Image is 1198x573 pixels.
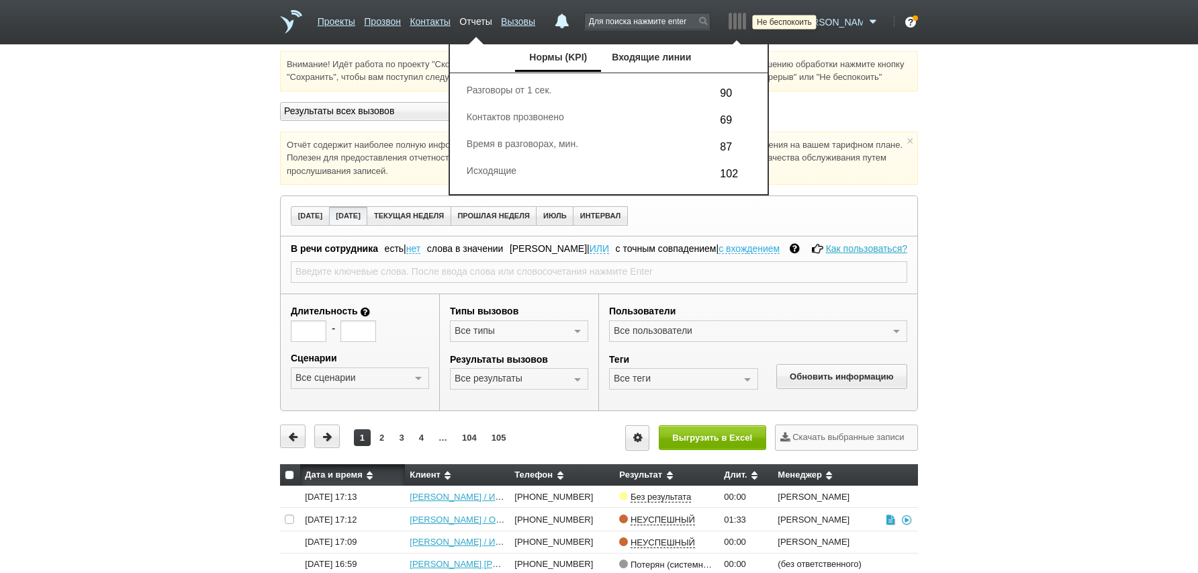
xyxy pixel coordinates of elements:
a: [PERSON_NAME] / ИП [PERSON_NAME][DEMOGRAPHIC_DATA] [410,537,673,547]
div: ? [905,17,916,28]
label: Сценарии [291,351,429,365]
div: Контактов прозвонено [467,107,700,127]
span: | [510,242,609,256]
button: [DATE] [291,206,330,226]
td: 00:00 [719,531,773,553]
a: 105 [486,429,512,446]
button: Выгрузить в Excel [659,425,766,450]
div: Все сценарии [292,369,408,386]
button: [DATE] [329,206,368,226]
td: [PHONE_NUMBER] [510,531,614,553]
button: ИЮЛЬ [536,206,573,226]
a: 3 [393,429,410,446]
button: ТЕКУЩАЯ НЕДЕЛЯ [367,206,451,226]
td: 00:00 [719,486,773,507]
button: Нормы (KPI) [515,44,601,72]
div: Внимание! Идёт работа по проекту "Скорозвон [DATE]". Контакты будут соединяться с вами автоматиче... [280,51,918,91]
div: 87 [720,134,750,161]
div: Все пользователи [610,322,886,339]
div: Все типы [451,322,567,339]
div: 90 [720,80,750,107]
label: Результаты вызовов [450,353,588,367]
div: Все результаты [451,370,567,386]
td: [PERSON_NAME] [773,508,878,531]
div: 69 [720,107,750,134]
td: [PERSON_NAME] [773,486,878,507]
a: Проекты [318,9,355,29]
td: 01:33 [719,508,773,531]
div: Менеджер [778,470,872,481]
div: Клиент [410,470,504,481]
span: [PERSON_NAME] [510,243,587,254]
div: - [332,320,335,351]
div: Время в разговорах, мин. [467,134,700,154]
label: Длительность [291,304,429,318]
span: с точным совпадением [616,243,717,254]
div: Результат [619,470,714,481]
span: слова в значении [427,242,503,256]
td: [DATE] 17:13 [300,486,405,507]
a: [PERSON_NAME] / ИП [PERSON_NAME][DEMOGRAPHIC_DATA] [410,492,673,502]
span: В речи сотрудника [291,242,378,256]
button: ИНТЕРВАЛ [573,206,628,226]
a: На главную [280,10,302,34]
span: НЕУСПЕШНЫЙ [631,537,695,548]
div: 102 [720,161,750,187]
label: Теги [609,353,758,367]
div: Введите ключевые слова. После ввода слова или словосочетания нажмите Enter [295,263,907,279]
a: Контакты [410,9,450,29]
div: Отчёт содержит наиболее полную информацию по всем вызовам, а также записи разговоров согласно усл... [280,132,918,185]
td: [DATE] 17:12 [300,508,405,531]
span: НЕУСПЕШНЫЙ [631,515,695,525]
a: [PERSON_NAME] [797,14,881,28]
div: Исходящие [467,161,700,181]
span: нет [406,245,420,254]
span: [PERSON_NAME] [797,15,863,29]
span: с вхождением [719,245,780,254]
a: 1 [354,429,371,446]
a: 2 [373,429,390,446]
div: Длит. [724,470,768,481]
td: [PHONE_NUMBER] [510,486,614,507]
span: ИЛИ [590,245,609,254]
td: [PERSON_NAME] [773,531,878,553]
button: ПРОШЛАЯ НЕДЕЛЯ [451,206,537,226]
td: [PHONE_NUMBER] [510,508,614,531]
a: [PERSON_NAME] / ООО "КАРАТ"[EMAIL_ADDRESS][DOMAIN_NAME] [410,515,692,525]
div: Телефон [514,470,609,481]
a: Как пользоваться? [826,243,907,254]
div: Разговоры от 1 сек. [467,80,700,100]
div: Входящие линии [601,44,702,73]
span: | [385,242,421,256]
label: Пользователи [609,304,907,318]
td: [DATE] 17:09 [300,531,405,553]
span: есть [385,243,404,254]
a: 4 [413,429,430,446]
a: × [907,138,913,144]
a: Отчеты [459,9,492,29]
div: Дата и время [305,470,400,481]
a: Вызовы [501,9,535,29]
span: Без результата [631,492,691,502]
a: … [432,429,453,446]
label: Типы вызовов [450,304,588,318]
a: 104 [456,429,483,446]
a: Прозвон [364,9,401,29]
button: Обновить информацию [776,364,907,389]
span: Потерян (системный) [631,560,717,570]
div: Все теги [610,370,737,386]
input: Для поиска нажмите enter [585,13,710,29]
div: Результаты всех вызовов [281,104,453,118]
a: [PERSON_NAME] [PERSON_NAME] / ООО "ГАЛАНТЕКС" [410,559,643,569]
span: | [616,242,780,256]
